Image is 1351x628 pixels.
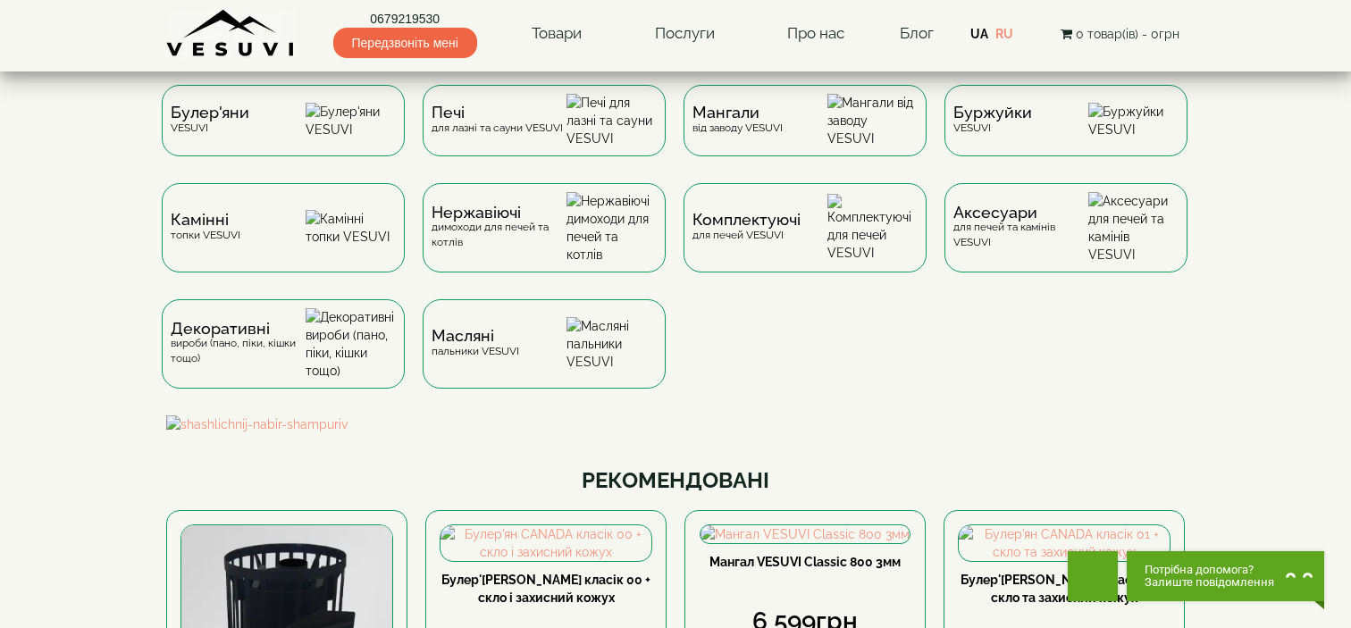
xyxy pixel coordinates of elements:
[995,27,1013,41] a: RU
[414,85,675,183] a: Печідля лазні та сауни VESUVI Печі для лазні та сауни VESUVI
[1076,27,1179,41] span: 0 товар(ів) - 0грн
[566,317,657,371] img: Масляні пальники VESUVI
[1088,103,1179,138] img: Буржуйки VESUVI
[953,105,1032,120] span: Буржуйки
[171,322,306,366] div: вироби (пано, піки, кішки тощо)
[701,525,910,543] img: Мангал VESUVI Classic 800 3мм
[769,13,862,54] a: Про нас
[432,105,563,135] div: для лазні та сауни VESUVI
[953,205,1088,250] div: для печей та камінів VESUVI
[970,27,988,41] a: UA
[153,85,414,183] a: Булер'яниVESUVI Булер'яни VESUVI
[414,183,675,299] a: Нержавіючідимоходи для печей та котлів Нержавіючі димоходи для печей та котлів
[153,299,414,415] a: Декоративнівироби (пано, піки, кішки тощо) Декоративні вироби (пано, піки, кішки тощо)
[1055,24,1185,44] button: 0 товар(ів) - 0грн
[827,94,918,147] img: Мангали від заводу VESUVI
[953,105,1032,135] div: VESUVI
[1127,551,1324,601] button: Chat button
[414,299,675,415] a: Масляніпальники VESUVI Масляні пальники VESUVI
[692,105,783,120] span: Мангали
[900,24,934,42] a: Блог
[171,322,306,336] span: Декоративні
[959,525,1170,561] img: Булер'ян CANADA класік 01 + скло та захисний кожух
[1145,564,1274,576] span: Потрібна допомога?
[692,213,801,242] div: для печей VESUVI
[432,205,566,250] div: димоходи для печей та котлів
[432,205,566,220] span: Нержавіючі
[441,573,650,605] a: Булер'[PERSON_NAME] класік 00 + скло і захисний кожух
[171,213,240,242] div: топки VESUVI
[432,329,519,343] span: Масляні
[936,85,1196,183] a: БуржуйкиVESUVI Буржуйки VESUVI
[333,28,477,58] span: Передзвоніть мені
[153,183,414,299] a: Каміннітопки VESUVI Камінні топки VESUVI
[953,205,1088,220] span: Аксесуари
[306,210,396,246] img: Камінні топки VESUVI
[306,308,396,380] img: Декоративні вироби (пано, піки, кішки тощо)
[566,94,657,147] img: Печі для лазні та сауни VESUVI
[709,555,901,569] a: Мангал VESUVI Classic 800 3мм
[566,192,657,264] img: Нержавіючі димоходи для печей та котлів
[637,13,733,54] a: Послуги
[936,183,1196,299] a: Аксесуаридля печей та камінів VESUVI Аксесуари для печей та камінів VESUVI
[692,105,783,135] div: від заводу VESUVI
[432,105,563,120] span: Печі
[432,329,519,358] div: пальники VESUVI
[827,194,918,262] img: Комплектуючі для печей VESUVI
[514,13,600,54] a: Товари
[306,103,396,138] img: Булер'яни VESUVI
[333,10,477,28] a: 0679219530
[961,573,1168,605] a: Булер'[PERSON_NAME] класік 01 + скло та захисний кожух
[166,415,1185,433] img: shashlichnij-nabir-shampuriv
[1145,576,1274,589] span: Залиште повідомлення
[171,105,249,120] span: Булер'яни
[1068,551,1118,601] button: Get Call button
[1088,192,1179,264] img: Аксесуари для печей та камінів VESUVI
[171,105,249,135] div: VESUVI
[171,213,240,227] span: Камінні
[675,183,936,299] a: Комплектуючідля печей VESUVI Комплектуючі для печей VESUVI
[441,525,651,561] img: Булер'ян CANADA класік 00 + скло і захисний кожух
[166,9,296,58] img: Завод VESUVI
[692,213,801,227] span: Комплектуючі
[675,85,936,183] a: Мангаливід заводу VESUVI Мангали від заводу VESUVI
